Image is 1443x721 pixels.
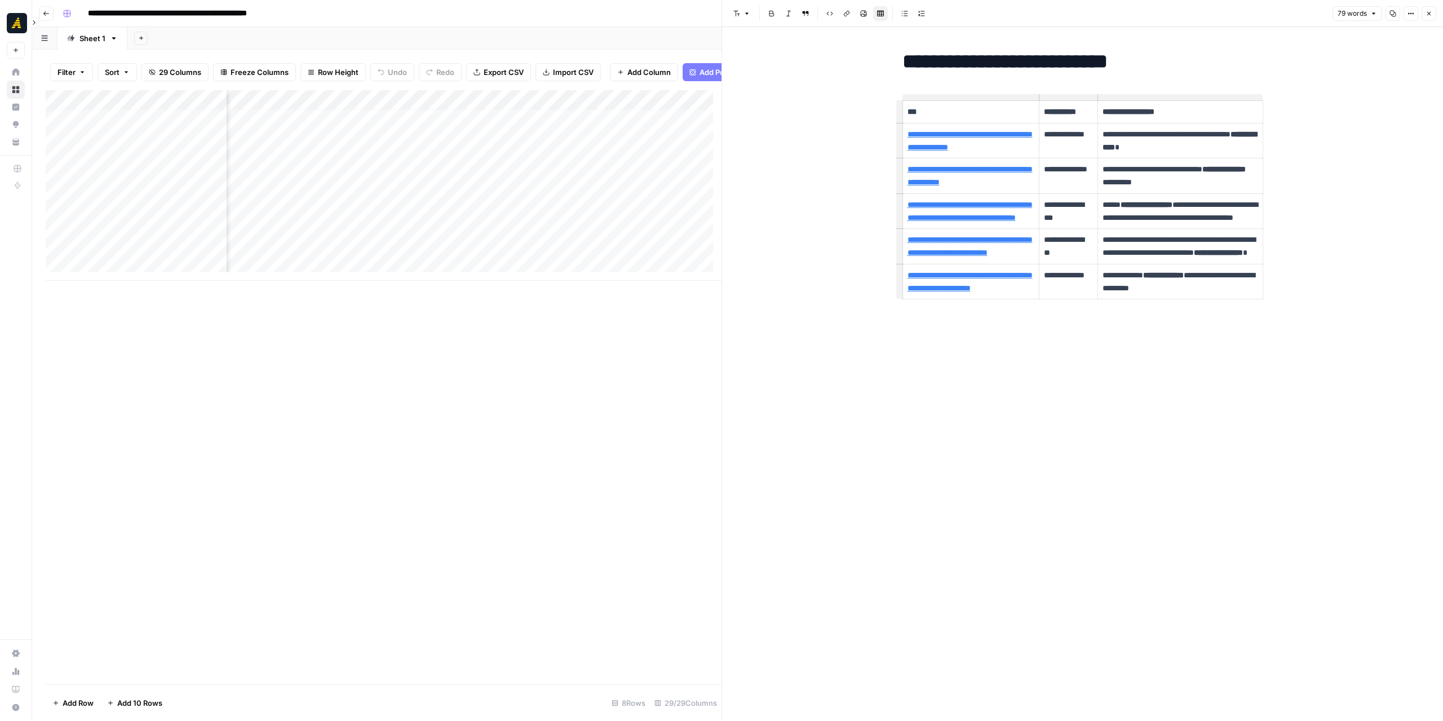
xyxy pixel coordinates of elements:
[370,63,414,81] button: Undo
[7,133,25,151] a: Your Data
[610,63,678,81] button: Add Column
[388,67,407,78] span: Undo
[79,33,105,44] div: Sheet 1
[7,98,25,116] a: Insights
[63,697,94,709] span: Add Row
[57,67,76,78] span: Filter
[7,644,25,662] a: Settings
[50,63,93,81] button: Filter
[419,63,462,81] button: Redo
[141,63,209,81] button: 29 Columns
[1333,6,1382,21] button: 79 words
[484,67,524,78] span: Export CSV
[7,63,25,81] a: Home
[213,63,296,81] button: Freeze Columns
[553,67,594,78] span: Import CSV
[300,63,366,81] button: Row Height
[105,67,119,78] span: Sort
[466,63,531,81] button: Export CSV
[117,697,162,709] span: Add 10 Rows
[7,680,25,698] a: Learning Hub
[650,694,721,712] div: 29/29 Columns
[231,67,289,78] span: Freeze Columns
[100,694,169,712] button: Add 10 Rows
[7,662,25,680] a: Usage
[98,63,137,81] button: Sort
[627,67,671,78] span: Add Column
[436,67,454,78] span: Redo
[7,81,25,99] a: Browse
[607,694,650,712] div: 8 Rows
[159,67,201,78] span: 29 Columns
[683,63,768,81] button: Add Power Agent
[700,67,761,78] span: Add Power Agent
[7,116,25,134] a: Opportunities
[535,63,601,81] button: Import CSV
[1338,8,1367,19] span: 79 words
[46,694,100,712] button: Add Row
[7,698,25,716] button: Help + Support
[7,13,27,33] img: Marketers in Demand Logo
[57,27,127,50] a: Sheet 1
[7,9,25,37] button: Workspace: Marketers in Demand
[318,67,358,78] span: Row Height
